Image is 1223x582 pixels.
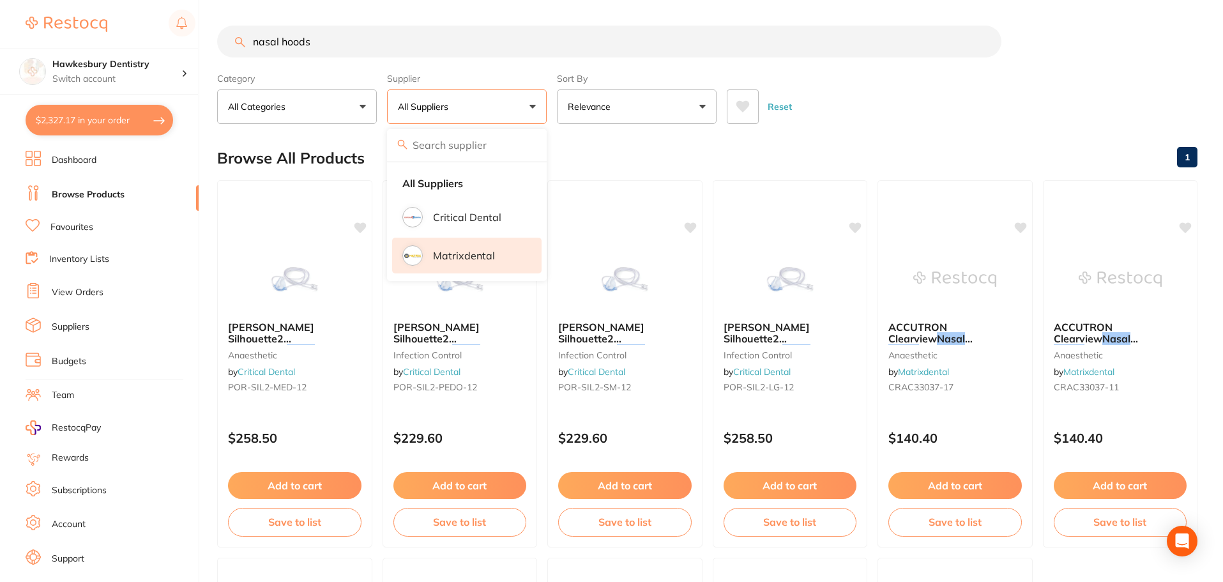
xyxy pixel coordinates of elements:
button: All Suppliers [387,89,547,124]
label: Category [217,73,377,84]
span: [PERSON_NAME] Silhouette2 Anaesthetic [558,321,644,357]
span: POR-SIL2-LG-12 [724,381,794,393]
h2: Browse All Products [217,149,365,167]
a: Budgets [52,355,86,368]
b: Porter Silhouette2 Anaesthetic Nasal Hoods (Pack of 12) – New Version | Large [724,321,857,345]
a: Matrixdental [1063,366,1114,378]
button: Add to cart [1054,472,1187,499]
a: Critical Dental [733,366,791,378]
a: Favourites [50,221,93,234]
button: Add to cart [558,472,692,499]
p: Critical Dental [433,211,501,223]
a: Dashboard [52,154,96,167]
a: RestocqPay [26,420,101,435]
div: Open Intercom Messenger [1167,526,1197,556]
label: Sort By [557,73,717,84]
img: RestocqPay [26,420,41,435]
button: Save to list [724,508,857,536]
p: Relevance [568,100,616,113]
img: Porter Silhouette2 Anaesthetic Nasal Hoods (Pack of 12) – New Version | Large [748,247,832,311]
p: $140.40 [1054,431,1187,445]
b: Porter Silhouette2 Anaesthetic Nasal Hoods (Pack of 12) – New Version | Paediatric [393,321,527,345]
em: Nasal [452,344,480,357]
small: infection control [724,350,857,360]
span: ACCUTRON Clearview [888,321,947,345]
b: ACCUTRON Clearview Nasal Hoods Paediatric Grape (12) [888,321,1022,345]
small: infection control [393,350,527,360]
button: All Categories [217,89,377,124]
a: Team [52,389,74,402]
em: Nasal [287,344,315,357]
span: by [558,366,625,378]
img: Restocq Logo [26,17,107,32]
button: Add to cart [888,472,1022,499]
p: $229.60 [558,431,692,445]
p: All Categories [228,100,291,113]
a: Critical Dental [568,366,625,378]
small: anaesthetic [888,350,1022,360]
span: [PERSON_NAME] Silhouette2 Anaesthetic [724,321,810,357]
button: Save to list [888,508,1022,536]
em: Hoods [1054,344,1084,357]
a: Support [52,553,84,565]
input: Search supplier [387,129,547,161]
img: Porter Silhouette2 Anaesthetic Nasal Hoods (Pack of 12) – New Version | Small [583,247,666,311]
button: Save to list [1054,508,1187,536]
span: by [228,366,295,378]
span: [PERSON_NAME] Silhouette2 Anaesthetic [393,321,480,357]
a: Critical Dental [238,366,295,378]
em: Nasal [1102,332,1130,345]
p: Switch account [52,73,181,86]
p: $258.50 [228,431,361,445]
span: POR-SIL2-PEDO-12 [393,381,477,393]
p: Matrixdental [433,250,495,261]
h4: Hawkesbury Dentistry [52,58,181,71]
em: Nasal [937,332,965,345]
a: Rewards [52,452,89,464]
button: Add to cart [724,472,857,499]
b: Porter Silhouette2 Anaesthetic Nasal Hoods (Pack of 12) – New Version | Medium [228,321,361,345]
p: $229.60 [393,431,527,445]
button: Add to cart [393,472,527,499]
a: Account [52,518,86,531]
span: by [1054,366,1114,378]
a: Critical Dental [403,366,460,378]
a: Subscriptions [52,484,107,497]
span: ACCUTRON Clearview [1054,321,1113,345]
label: Supplier [387,73,547,84]
p: $140.40 [888,431,1022,445]
img: Hawkesbury Dentistry [20,59,45,84]
li: Clear selection [392,170,542,197]
a: Suppliers [52,321,89,333]
button: Save to list [393,508,527,536]
span: RestocqPay [52,422,101,434]
a: Inventory Lists [49,253,109,266]
em: Nasal [782,344,810,357]
input: Search Products [217,26,1001,57]
img: ACCUTRON Clearview Nasal Hoods Paediatric Grape (12) [913,247,996,311]
a: View Orders [52,286,103,299]
span: [PERSON_NAME] Silhouette2 Anaesthetic [228,321,314,357]
b: ACCUTRON Clearview Nasal Hoods Paediatric Strawberry (12) [1054,321,1187,345]
a: 1 [1177,144,1197,170]
button: Relevance [557,89,717,124]
span: Paediatric Strawberry (12) [1054,344,1134,369]
img: Matrixdental [404,247,421,264]
small: anaesthetic [228,350,361,360]
button: Reset [764,89,796,124]
strong: All Suppliers [402,178,463,189]
button: Save to list [228,508,361,536]
span: by [888,366,949,378]
p: $258.50 [724,431,857,445]
small: anaesthetic [1054,350,1187,360]
span: POR-SIL2-SM-12 [558,381,631,393]
span: Paediatric Grape (12) [888,344,1001,369]
button: Add to cart [228,472,361,499]
a: Restocq Logo [26,10,107,39]
button: Save to list [558,508,692,536]
button: $2,327.17 in your order [26,105,173,135]
span: by [393,366,460,378]
a: Browse Products [52,188,125,201]
a: Matrixdental [898,366,949,378]
span: CRAC33037-17 [888,381,953,393]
